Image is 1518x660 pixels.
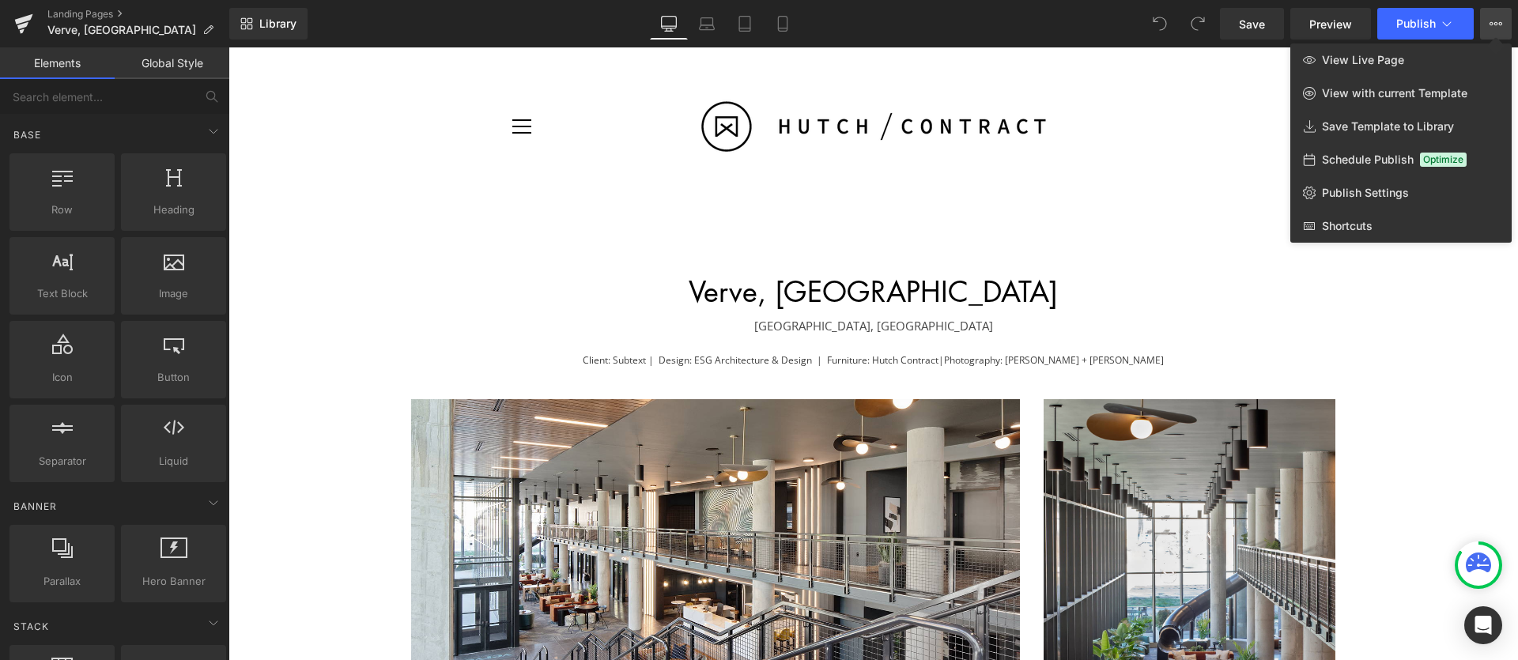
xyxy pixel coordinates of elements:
[710,306,716,319] span: |
[1396,17,1436,30] span: Publish
[354,306,710,319] span: Client: Subtext | Design: ESG Architecture & Design | Furniture: Hutch Contract
[14,369,110,386] span: Icon
[177,93,261,104] div: Keywords by Traffic
[1144,8,1176,40] button: Undo
[1420,153,1467,167] span: Optimize
[126,285,221,302] span: Image
[1464,606,1502,644] div: Open Intercom Messenger
[1309,16,1352,32] span: Preview
[160,92,172,104] img: tab_keywords_by_traffic_grey.svg
[1322,86,1467,100] span: View with current Template
[726,8,764,40] a: Tablet
[12,499,59,514] span: Banner
[47,24,196,36] span: Verve, [GEOGRAPHIC_DATA]
[44,25,77,38] div: v 4.0.25
[1322,153,1414,167] span: Schedule Publish
[115,47,229,79] a: Global Style
[25,25,38,38] img: logo_orange.svg
[1322,119,1454,134] span: Save Template to Library
[1290,8,1371,40] a: Preview
[126,369,221,386] span: Button
[41,41,174,54] div: Domain: [DOMAIN_NAME]
[1322,53,1404,67] span: View Live Page
[650,8,688,40] a: Desktop
[47,8,229,21] a: Landing Pages
[63,93,142,104] div: Domain Overview
[259,17,296,31] span: Library
[1239,16,1265,32] span: Save
[1480,8,1512,40] button: View Live PageView with current TemplateSave Template to LibrarySchedule PublishOptimizePublish S...
[126,573,221,590] span: Hero Banner
[14,202,110,218] span: Row
[688,8,726,40] a: Laptop
[12,127,43,142] span: Base
[229,8,308,40] a: New Library
[14,453,110,470] span: Separator
[442,8,888,150] img: Logo
[1182,8,1214,40] button: Redo
[1322,186,1409,200] span: Publish Settings
[126,453,221,470] span: Liquid
[1322,219,1373,233] span: Shortcuts
[46,92,59,104] img: tab_domain_overview_orange.svg
[14,573,110,590] span: Parallax
[764,8,802,40] a: Mobile
[25,41,38,54] img: website_grey.svg
[1377,8,1474,40] button: Publish
[126,202,221,218] span: Heading
[12,619,51,634] span: Stack
[716,306,935,319] span: Photography: [PERSON_NAME] + [PERSON_NAME]
[183,221,1108,268] h1: Verve, [GEOGRAPHIC_DATA]
[14,285,110,302] span: Text Block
